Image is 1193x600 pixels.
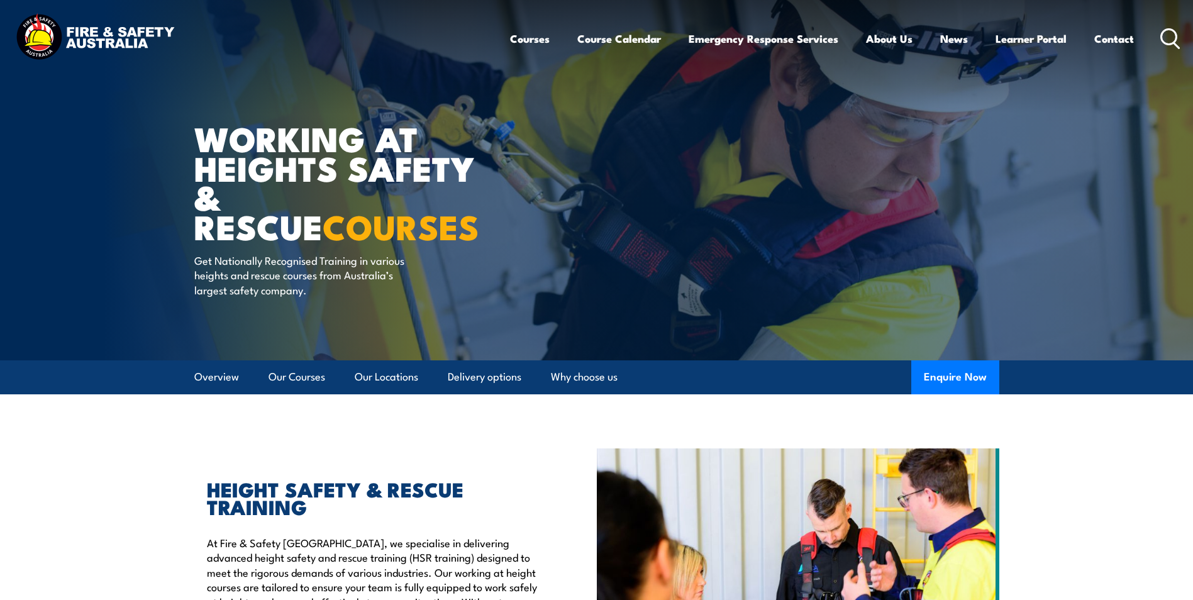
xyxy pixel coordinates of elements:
[866,22,913,55] a: About Us
[194,123,505,241] h1: WORKING AT HEIGHTS SAFETY & RESCUE
[355,360,418,394] a: Our Locations
[551,360,618,394] a: Why choose us
[911,360,999,394] button: Enquire Now
[323,199,479,252] strong: COURSES
[996,22,1067,55] a: Learner Portal
[448,360,521,394] a: Delivery options
[577,22,661,55] a: Course Calendar
[1094,22,1134,55] a: Contact
[194,360,239,394] a: Overview
[510,22,550,55] a: Courses
[207,480,539,515] h2: HEIGHT SAFETY & RESCUE TRAINING
[269,360,325,394] a: Our Courses
[194,253,424,297] p: Get Nationally Recognised Training in various heights and rescue courses from Australia’s largest...
[940,22,968,55] a: News
[689,22,838,55] a: Emergency Response Services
